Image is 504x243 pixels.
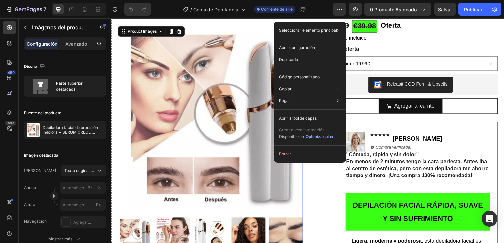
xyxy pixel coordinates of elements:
div: Agregar... [73,219,104,225]
img: CKKYs5695_ICEAE=.webp [264,63,272,71]
p: Abrir configuración [279,45,315,51]
span: Texto original en [64,168,95,174]
p: En menos de 2 minutos tengo la cara perfecta. Antes iba al centro de estética, pero con esta depi... [236,134,381,169]
p: Product Images [32,23,88,31]
p: Depiladora facial de precisión indolora + SERUM CRECE PESTAÑAS [43,125,103,135]
font: Imagen destacada [24,152,58,158]
button: 7 [3,3,49,16]
img: Característica de producto IMG [27,123,40,137]
div: Abra Intercom Messenger [482,211,497,227]
font: Optimizar plan [306,134,333,140]
button: Px [95,184,103,192]
div: Releasit COD Form & Upsells [277,63,338,70]
button: Borrar [276,148,344,160]
button: Optimizar plan [305,133,333,140]
div: % [97,185,101,191]
label: Altura [24,202,35,208]
legend: Elige tu oferta [213,26,250,36]
button: 0 producto asignado [364,3,431,16]
span: 0 producto asignado [370,6,417,13]
font: Fuente del producto [24,110,61,116]
span: Corriente de aire [261,6,293,12]
span: Px [96,202,101,207]
button: Salvar [434,3,456,16]
p: Configuración [27,40,57,47]
i: Compra verificada. [266,127,302,132]
label: [PERSON_NAME] [24,168,56,174]
div: Row [204,97,215,103]
p: Seleccionar elemento principal [279,27,337,33]
strong: "Cómoda, rápida y sin dolor" [236,135,309,140]
button: Agregar al carrito [269,81,333,96]
p: Código personalizado [279,74,320,80]
div: Parte superior destacada [56,79,96,94]
p: Copiar [279,86,292,92]
font: Px [88,185,93,191]
span: Salvar [438,7,452,12]
button: Publicar [458,3,488,16]
p: Crear nueva interacción [279,127,333,133]
span: Copia de Depiladora [193,6,238,13]
button: % [86,184,94,192]
div: Beta [5,121,16,126]
input: Px [60,199,106,211]
iframe: Design area [111,18,504,243]
span: / [190,6,192,13]
div: 450 [6,70,16,75]
font: Navegación [24,218,47,224]
font: Publicar [464,6,482,13]
div: Deshacer/Rehacer [124,3,151,16]
font: Diseño [24,64,37,69]
p: Pegar [279,98,290,104]
span: Disponible en [279,134,304,139]
font: Mostrar más [48,236,72,242]
img: gempages_571888415801345248-77761536-1ce1-4f5e-bce8-79961a985656.png [236,115,256,134]
strong: Ligera, moderna y poderosa [242,222,312,227]
p: Duplicado [279,57,298,63]
p: Abrir árbol de capas [279,115,317,121]
strong: [PERSON_NAME] [283,118,333,124]
div: Agregar al carrito [285,84,326,93]
button: Texto original en [61,165,106,176]
label: Ancho [24,185,36,191]
strong: DEPILACIÓN FACIAL RÁPIDA, SUAVE Y SIN SUFRIMIENTO [243,184,374,206]
p: Avanzado [65,40,87,47]
button: Releasit COD Form & Upsells [259,59,344,75]
input: Px% [60,182,106,194]
p: 7 [43,5,46,13]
